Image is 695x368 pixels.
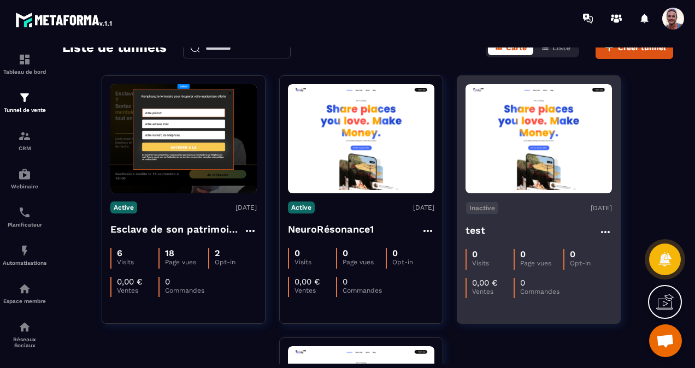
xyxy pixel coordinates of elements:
[3,274,46,312] a: automationsautomationsEspace membre
[3,145,46,151] p: CRM
[472,249,478,259] p: 0
[520,278,525,288] p: 0
[618,42,666,53] span: Créer tunnel
[3,336,46,348] p: Réseaux Sociaux
[15,10,114,29] img: logo
[288,222,374,237] h4: NeuroRésonance1
[472,278,498,288] p: 0,00 €
[506,43,527,52] span: Carte
[3,83,46,121] a: formationformationTunnel de vente
[117,277,143,287] p: 0,00 €
[215,248,220,258] p: 2
[466,201,499,215] p: Inactive
[295,287,336,294] p: Ventes
[110,222,244,237] h4: Esclave de son patrimoine ?
[62,37,167,58] h2: Liste de tunnels
[288,201,315,213] p: Active
[3,198,46,236] a: schedulerschedulerPlanificateur
[235,204,257,211] p: [DATE]
[288,87,434,191] img: image
[3,236,46,274] a: automationsautomationsAutomatisations
[110,84,257,193] img: image
[18,168,31,181] img: automations
[165,277,170,287] p: 0
[343,287,384,294] p: Commandes
[472,259,514,267] p: Visits
[3,260,46,266] p: Automatisations
[570,259,611,267] p: Opt-in
[165,287,207,294] p: Commandes
[591,204,612,212] p: [DATE]
[117,248,122,258] p: 6
[165,248,174,258] p: 18
[488,40,533,55] button: Carte
[117,287,158,294] p: Ventes
[3,312,46,357] a: social-networksocial-networkRéseaux Sociaux
[534,40,577,55] button: Liste
[466,223,486,238] h4: test
[215,258,256,266] p: Opt-in
[295,248,300,258] p: 0
[466,87,612,191] img: image
[343,277,347,287] p: 0
[552,43,570,52] span: Liste
[165,258,208,266] p: Page vues
[343,258,386,266] p: Page vues
[3,107,46,113] p: Tunnel de vente
[3,69,46,75] p: Tableau de bord
[472,288,514,295] p: Ventes
[18,91,31,104] img: formation
[570,249,575,259] p: 0
[392,248,398,258] p: 0
[3,222,46,228] p: Planificateur
[117,258,158,266] p: Visits
[649,324,682,357] a: Ouvrir le chat
[343,248,348,258] p: 0
[18,129,31,143] img: formation
[596,36,673,59] button: Créer tunnel
[3,159,46,198] a: automationsautomationsWebinaire
[18,53,31,66] img: formation
[520,249,526,259] p: 0
[520,259,563,267] p: Page vues
[392,258,434,266] p: Opt-in
[295,277,320,287] p: 0,00 €
[110,201,137,213] p: Active
[3,121,46,159] a: formationformationCRM
[3,298,46,304] p: Espace membre
[295,258,336,266] p: Visits
[3,45,46,83] a: formationformationTableau de bord
[18,320,31,334] img: social-network
[18,206,31,219] img: scheduler
[3,183,46,189] p: Webinaire
[413,204,434,211] p: [DATE]
[18,282,31,295] img: automations
[520,288,562,295] p: Commandes
[18,244,31,257] img: automations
